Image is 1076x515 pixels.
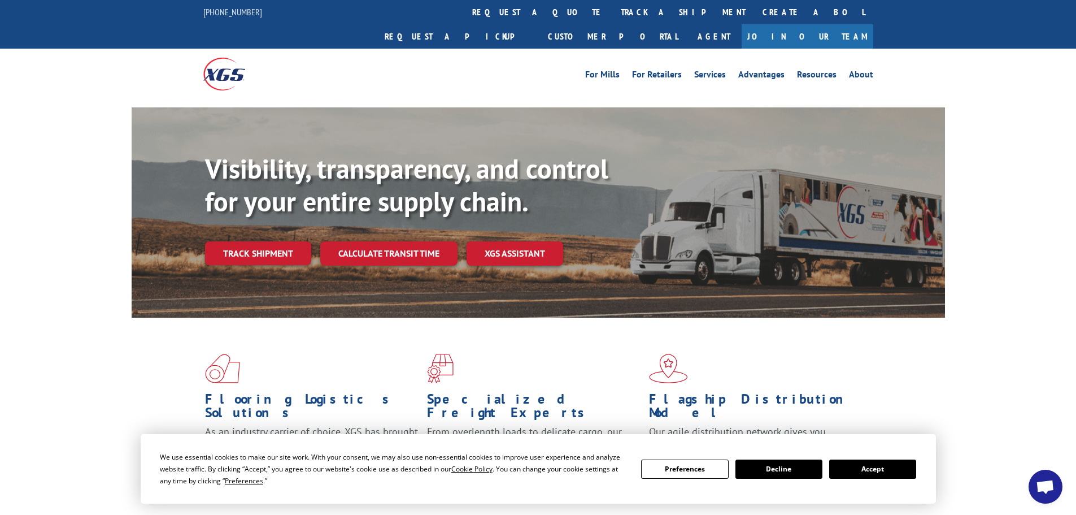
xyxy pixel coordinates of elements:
[427,392,641,425] h1: Specialized Freight Experts
[1029,470,1062,504] div: Open chat
[849,70,873,83] a: About
[427,354,454,383] img: xgs-icon-focused-on-flooring-red
[641,460,728,479] button: Preferences
[205,354,240,383] img: xgs-icon-total-supply-chain-intelligence-red
[205,151,608,219] b: Visibility, transparency, and control for your entire supply chain.
[467,241,563,266] a: XGS ASSISTANT
[203,6,262,18] a: [PHONE_NUMBER]
[320,241,458,266] a: Calculate transit time
[205,241,311,265] a: Track shipment
[686,24,742,49] a: Agent
[205,425,418,465] span: As an industry carrier of choice, XGS has brought innovation and dedication to flooring logistics...
[735,460,822,479] button: Decline
[225,476,263,486] span: Preferences
[649,354,688,383] img: xgs-icon-flagship-distribution-model-red
[205,392,419,425] h1: Flooring Logistics Solutions
[585,70,620,83] a: For Mills
[829,460,916,479] button: Accept
[632,70,682,83] a: For Retailers
[427,425,641,475] p: From overlength loads to delicate cargo, our experienced staff knows the best way to move your fr...
[649,392,862,425] h1: Flagship Distribution Model
[742,24,873,49] a: Join Our Team
[451,464,493,474] span: Cookie Policy
[649,425,857,452] span: Our agile distribution network gives you nationwide inventory management on demand.
[694,70,726,83] a: Services
[738,70,785,83] a: Advantages
[141,434,936,504] div: Cookie Consent Prompt
[797,70,837,83] a: Resources
[160,451,628,487] div: We use essential cookies to make our site work. With your consent, we may also use non-essential ...
[376,24,539,49] a: Request a pickup
[539,24,686,49] a: Customer Portal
